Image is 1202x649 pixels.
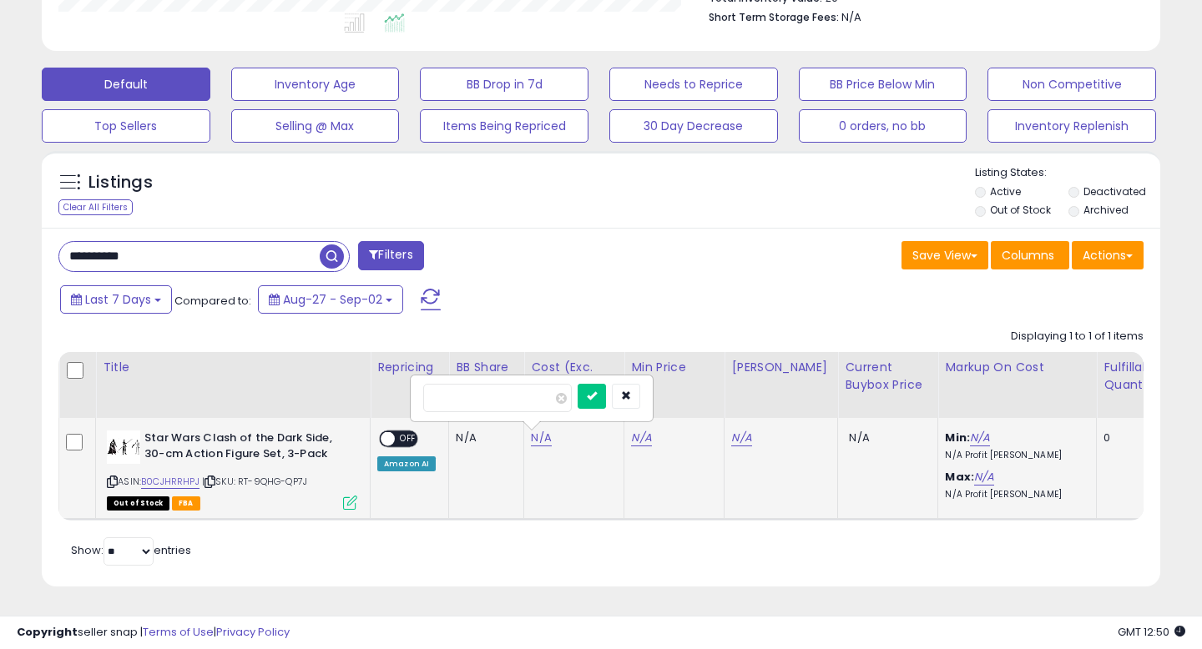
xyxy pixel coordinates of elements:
span: N/A [849,430,869,445]
span: N/A [841,9,861,25]
button: Non Competitive [987,68,1156,101]
button: Aug-27 - Sep-02 [258,285,403,314]
span: | SKU: RT-9QHG-QP7J [202,475,307,488]
a: Terms of Use [143,624,214,640]
a: N/A [974,469,994,485]
button: Save View [901,241,988,269]
button: 0 orders, no bb [799,109,967,143]
b: Short Term Storage Fees: [709,10,839,24]
b: Max: [945,469,974,485]
label: Active [990,184,1021,199]
span: Show: entries [71,542,191,558]
b: Min: [945,430,970,445]
button: Default [42,68,210,101]
button: Filters [358,241,423,270]
div: Amazon AI [377,456,436,471]
button: Inventory Replenish [987,109,1156,143]
span: Last 7 Days [85,291,151,308]
span: 2025-09-10 12:50 GMT [1118,624,1185,640]
div: N/A [456,430,511,445]
div: [PERSON_NAME] [731,359,831,376]
div: Cost (Exc. VAT) [531,359,617,394]
p: N/A Profit [PERSON_NAME] [945,489,1083,501]
div: Clear All Filters [58,199,133,215]
h5: Listings [88,171,153,194]
span: Columns [1002,247,1054,264]
div: Title [103,359,363,376]
a: Privacy Policy [216,624,290,640]
button: BB Price Below Min [799,68,967,101]
img: 3170N3aOFtL._SL40_.jpg [107,430,140,464]
a: N/A [631,430,651,446]
div: Current Buybox Price [845,359,931,394]
p: N/A Profit [PERSON_NAME] [945,450,1083,461]
div: seller snap | | [17,625,290,641]
b: Star Wars Clash of the Dark Side, 30-cm Action Figure Set, 3-Pack [144,430,347,465]
button: Inventory Age [231,68,400,101]
button: Last 7 Days [60,285,172,314]
a: N/A [731,430,751,446]
span: FBA [172,496,200,511]
div: Fulfillable Quantity [1104,359,1161,394]
a: N/A [531,430,551,446]
div: Repricing [377,359,442,376]
div: ASIN: [107,430,357,508]
button: Selling @ Max [231,109,400,143]
span: Compared to: [174,293,251,309]
div: Displaying 1 to 1 of 1 items [1011,329,1144,345]
span: OFF [395,432,422,446]
th: The percentage added to the cost of goods (COGS) that forms the calculator for Min & Max prices. [938,352,1097,418]
span: All listings that are currently out of stock and unavailable for purchase on Amazon [107,496,169,511]
div: BB Share 24h. [456,359,517,394]
a: B0CJHRRHPJ [141,475,199,489]
strong: Copyright [17,624,78,640]
a: N/A [970,430,990,446]
label: Archived [1083,203,1129,217]
button: Actions [1072,241,1144,269]
div: Min Price [631,359,717,376]
label: Deactivated [1083,184,1146,199]
button: 30 Day Decrease [609,109,778,143]
button: Top Sellers [42,109,210,143]
p: Listing States: [975,165,1161,181]
div: 0 [1104,430,1155,445]
div: Markup on Cost [945,359,1089,376]
button: BB Drop in 7d [420,68,588,101]
button: Columns [991,241,1069,269]
button: Items Being Repriced [420,109,588,143]
label: Out of Stock [990,203,1051,217]
span: Aug-27 - Sep-02 [283,291,382,308]
button: Needs to Reprice [609,68,778,101]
